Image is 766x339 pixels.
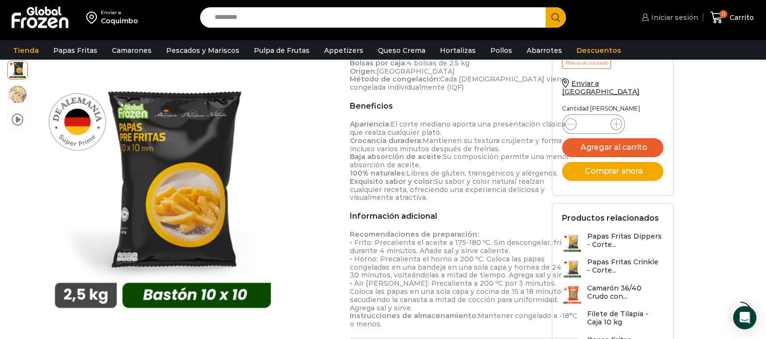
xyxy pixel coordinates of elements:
[546,7,566,28] button: Search button
[562,105,663,112] p: Cantidad [PERSON_NAME]
[350,230,578,328] p: • Frito: Precalienta el aceite a 175-180 ºC. Sin descongelar, fríe durante 4 minutos. Añade sal y...
[562,213,659,223] h2: Productos relacionados
[107,41,156,60] a: Camarones
[350,120,578,202] p: El corte mediano aporta una presentación clásica que realza cualquier plato. Mantienen su textura...
[719,10,727,18] span: 0
[373,41,430,60] a: Queso Crema
[8,41,44,60] a: Tienda
[48,41,102,60] a: Papas Fritas
[572,41,626,60] a: Descuentos
[249,41,314,60] a: Pulpa de Frutas
[485,41,517,60] a: Pollos
[350,59,406,67] strong: Bolsas por caja:
[733,306,756,329] div: Open Intercom Messenger
[101,16,138,26] div: Coquimbo
[8,85,27,104] span: 10×10
[435,41,481,60] a: Hortalizas
[350,136,422,145] strong: Crocancia duradera:
[350,67,376,76] strong: Origen:
[587,258,663,274] h3: Papas Fritas Crinkle - Corte...
[319,41,368,60] a: Appetizers
[161,41,244,60] a: Pescados y Mariscos
[8,60,27,79] span: 10×10
[708,6,756,29] a: 0 Carrito
[562,232,663,253] a: Papas Fritas Dippers - Corte...
[562,310,663,331] a: Filete de Tilapia - Caja 10 kg
[350,177,434,186] strong: Exquisito sabor y color:
[587,284,663,301] h3: Camarón 36/40 Crudo con...
[86,9,101,26] img: address-field-icon.svg
[350,75,440,83] strong: Método de congelación:
[587,310,663,326] h3: Filete de Tilapia - Caja 10 kg
[101,9,138,16] div: Enviar a
[727,13,754,22] span: Carrito
[350,120,391,129] strong: Apariencia:
[350,230,479,239] strong: Recomendaciones de preparación:
[562,79,640,96] a: Enviar a [GEOGRAPHIC_DATA]
[350,152,443,161] strong: Baja absorción de aceite:
[562,284,663,305] a: Camarón 36/40 Crudo con...
[639,8,698,27] a: Iniciar sesión
[350,101,578,111] h2: Beneficios
[562,162,663,181] button: Comprar ahora
[350,211,578,221] h2: Información adicional
[562,138,663,157] button: Agregar al carrito
[522,41,567,60] a: Abarrotes
[649,13,698,22] span: Iniciar sesión
[562,57,611,69] p: Precio al contado
[350,169,406,178] strong: 100% naturales:
[584,117,603,131] input: Product quantity
[587,232,663,249] h3: Papas Fritas Dippers - Corte...
[562,258,663,279] a: Papas Fritas Crinkle - Corte...
[350,311,478,320] strong: Instrucciones de almacenamiento:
